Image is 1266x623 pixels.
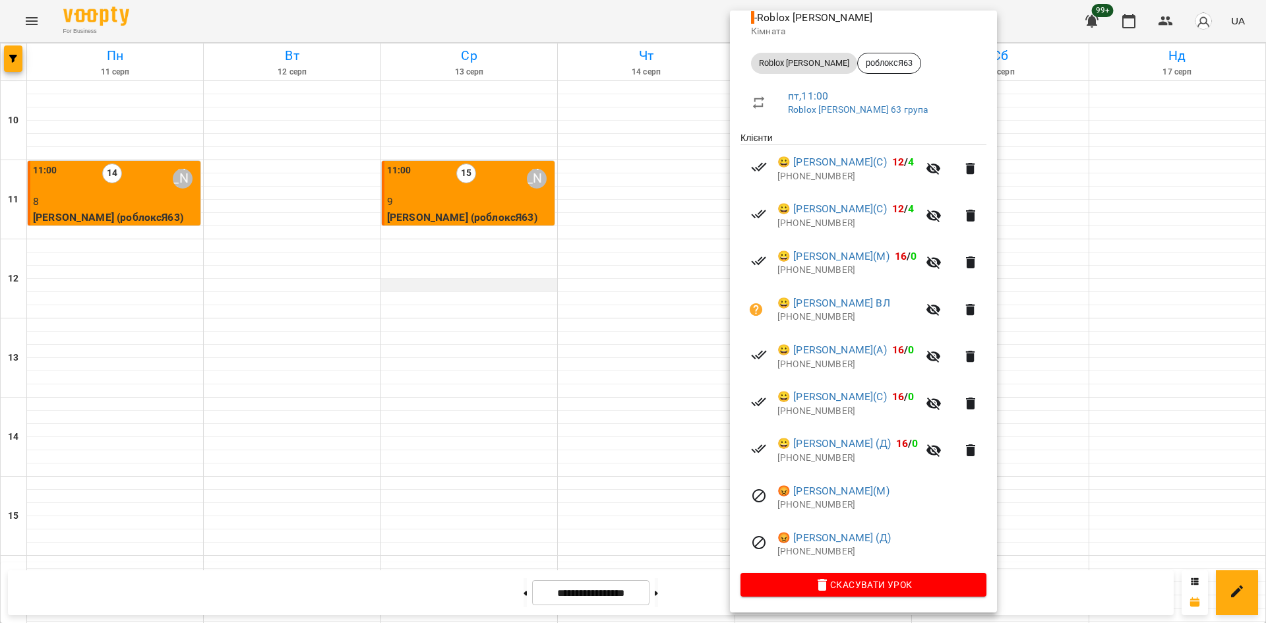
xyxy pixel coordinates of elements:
[777,545,986,558] p: [PHONE_NUMBER]
[751,206,767,222] svg: Візит сплачено
[788,104,928,115] a: Roblox [PERSON_NAME] 63 група
[895,250,907,262] span: 16
[912,437,918,450] span: 0
[751,347,767,363] svg: Візит сплачено
[892,202,915,215] b: /
[895,250,917,262] b: /
[892,343,904,356] span: 16
[908,343,914,356] span: 0
[777,170,918,183] p: [PHONE_NUMBER]
[911,250,917,262] span: 0
[777,405,918,418] p: [PHONE_NUMBER]
[777,483,889,499] a: 😡 [PERSON_NAME](М)
[777,436,891,452] a: 😀 [PERSON_NAME] (Д)
[751,441,767,457] svg: Візит сплачено
[751,11,875,24] span: - Roblox [PERSON_NAME]
[896,437,908,450] span: 16
[751,488,767,504] svg: Візит скасовано
[908,156,914,168] span: 4
[777,342,887,358] a: 😀 [PERSON_NAME](А)
[858,57,920,69] span: роблоксЯ63
[908,202,914,215] span: 4
[777,452,918,465] p: [PHONE_NUMBER]
[892,156,915,168] b: /
[892,390,915,403] b: /
[857,53,921,74] div: роблоксЯ63
[751,253,767,269] svg: Візит сплачено
[740,294,772,326] button: Візит ще не сплачено. Додати оплату?
[740,573,986,597] button: Скасувати Урок
[892,390,904,403] span: 16
[777,264,918,277] p: [PHONE_NUMBER]
[777,201,887,217] a: 😀 [PERSON_NAME](С)
[751,535,767,550] svg: Візит скасовано
[777,311,918,324] p: [PHONE_NUMBER]
[740,131,986,573] ul: Клієнти
[777,217,918,230] p: [PHONE_NUMBER]
[751,394,767,410] svg: Візит сплачено
[892,202,904,215] span: 12
[788,90,828,102] a: пт , 11:00
[777,295,890,311] a: 😀 [PERSON_NAME] ВЛ
[777,498,986,512] p: [PHONE_NUMBER]
[751,577,976,593] span: Скасувати Урок
[892,343,915,356] b: /
[777,530,891,546] a: 😡 [PERSON_NAME] (Д)
[777,389,887,405] a: 😀 [PERSON_NAME](С)
[777,358,918,371] p: [PHONE_NUMBER]
[751,57,857,69] span: Roblox [PERSON_NAME]
[896,437,919,450] b: /
[751,25,976,38] p: Кімната
[777,249,889,264] a: 😀 [PERSON_NAME](М)
[908,390,914,403] span: 0
[892,156,904,168] span: 12
[751,159,767,175] svg: Візит сплачено
[777,154,887,170] a: 😀 [PERSON_NAME](С)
